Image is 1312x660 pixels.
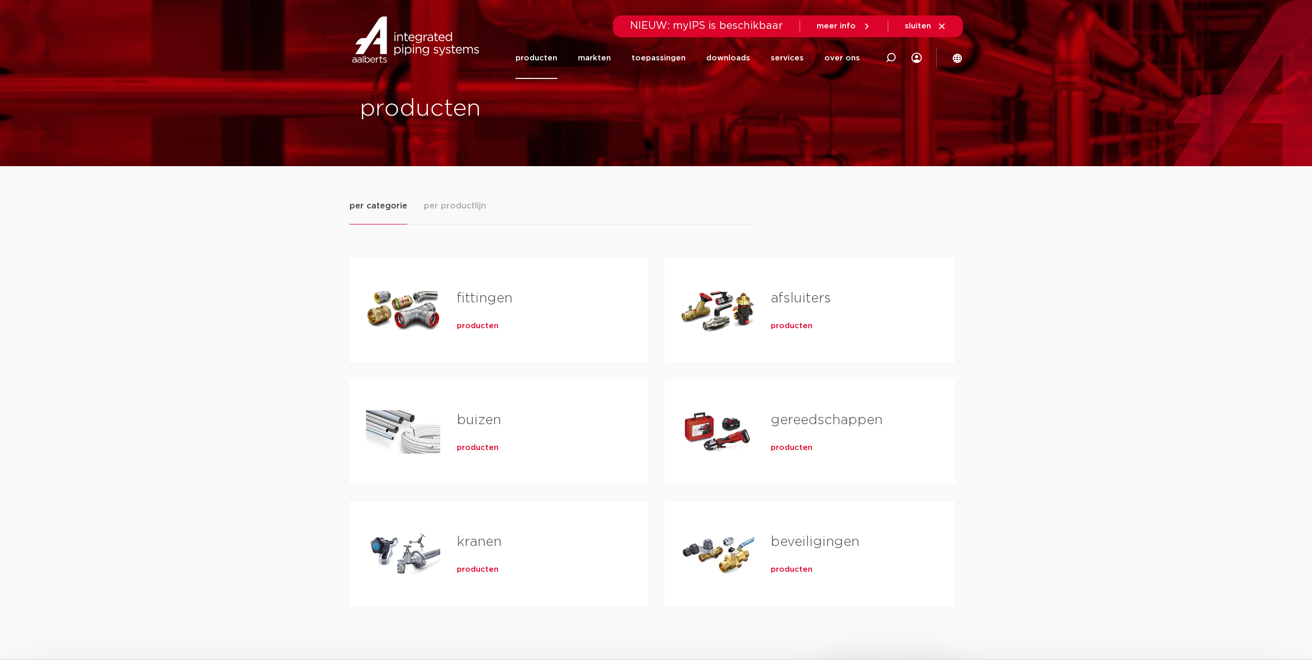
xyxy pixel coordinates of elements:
[817,22,871,31] a: meer info
[516,37,557,79] a: producten
[771,292,831,305] a: afsluiters
[905,22,946,31] a: sluiten
[424,200,486,212] span: per productlijn
[817,22,856,30] span: meer info
[771,37,804,79] a: services
[771,321,812,331] a: producten
[771,443,812,453] a: producten
[630,21,783,31] span: NIEUW: myIPS is beschikbaar
[457,535,502,549] a: kranen
[350,199,963,623] div: Tabs. Open items met enter of spatie, sluit af met escape en navigeer met de pijltoetsen.
[457,443,499,453] a: producten
[457,321,499,331] a: producten
[771,535,859,549] a: beveiligingen
[824,37,860,79] a: over ons
[632,37,686,79] a: toepassingen
[911,37,922,79] div: my IPS
[706,37,750,79] a: downloads
[457,565,499,575] a: producten
[905,22,931,30] span: sluiten
[350,200,407,212] span: per categorie
[516,37,860,79] nav: Menu
[771,413,883,427] a: gereedschappen
[457,292,512,305] a: fittingen
[771,565,812,575] a: producten
[578,37,611,79] a: markten
[360,92,651,125] h1: producten
[457,413,501,427] a: buizen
